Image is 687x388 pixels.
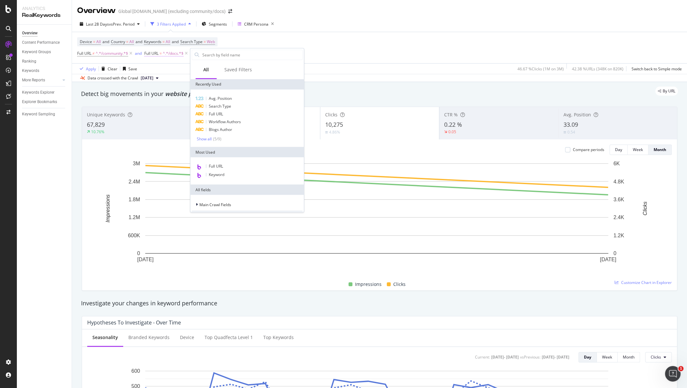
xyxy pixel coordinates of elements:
[209,127,232,132] span: Blogs Author
[111,39,125,44] span: Country
[118,8,226,15] div: Global [DOMAIN_NAME] (excluding community/docs)
[520,354,540,360] div: vs Previous :
[202,50,302,60] input: Search by field name
[628,145,648,155] button: Week
[444,121,462,128] span: 0.22 %
[133,161,140,166] text: 3M
[86,66,96,72] div: Apply
[517,66,564,72] div: 46.67 % Clicks ( 1M on 3M )
[572,66,623,72] div: 42.38 % URLs ( 348K on 820K )
[162,39,165,44] span: =
[22,58,67,65] a: Ranking
[325,112,338,118] span: Clicks
[613,161,620,166] text: 6K
[96,37,101,46] span: All
[138,74,161,82] button: [DATE]
[190,184,304,195] div: All fields
[22,111,55,118] div: Keyword Sampling
[192,210,302,221] div: URLs
[22,12,66,19] div: RealKeywords
[77,5,116,16] div: Overview
[128,179,140,184] text: 2.4M
[648,145,672,155] button: Month
[563,131,566,133] img: Equal
[444,112,458,118] span: CTR %
[228,9,232,14] div: arrow-right-arrow-left
[613,197,624,202] text: 3.6K
[618,352,640,362] button: Month
[87,112,125,118] span: Unique Keywords
[87,121,105,128] span: 67,829
[128,334,170,341] div: Branded Keywords
[209,103,231,109] span: Search Type
[205,334,253,341] div: Top quadfecta Level 1
[190,79,304,89] div: Recently Used
[22,58,36,65] div: Ranking
[573,147,604,152] div: Compare periods
[120,64,137,74] button: Save
[209,111,223,117] span: Full URL
[160,51,162,56] span: =
[81,299,678,308] div: Investigate your changes in keyword performance
[172,39,179,44] span: and
[22,5,66,12] div: Analytics
[209,163,223,169] span: Full URL
[600,257,616,262] text: [DATE]
[542,354,569,360] div: [DATE] - [DATE]
[642,202,648,216] text: Clicks
[22,99,67,105] a: Explorer Bookmarks
[128,215,140,220] text: 1.2M
[621,280,672,285] span: Customize Chart in Explorer
[77,64,96,74] button: Apply
[204,39,206,44] span: =
[610,145,628,155] button: Day
[190,147,304,157] div: Most Used
[629,64,682,74] button: Switch back to Simple mode
[613,233,624,238] text: 1.2K
[645,352,672,362] button: Clicks
[209,172,224,177] span: Keyword
[77,19,142,29] button: Last 28 DaysvsPrev. Period
[137,257,153,262] text: [DATE]
[22,49,67,55] a: Keyword Groups
[209,21,227,27] span: Segments
[22,39,60,46] div: Content Performance
[148,19,194,29] button: 3 Filters Applied
[129,37,134,46] span: All
[224,66,252,73] div: Saved Filters
[92,51,95,56] span: ≠
[613,251,616,256] text: 0
[633,147,643,152] div: Week
[180,334,194,341] div: Device
[632,66,682,72] div: Switch back to Simple mode
[623,354,634,360] div: Month
[212,136,221,142] div: ( 5 / 9 )
[22,89,54,96] div: Keywords Explorer
[135,50,142,56] button: and
[77,51,91,56] span: Full URL
[88,75,138,81] div: Data crossed with the Crawl
[137,251,140,256] text: 0
[91,129,104,135] div: 10.76%
[22,39,67,46] a: Content Performance
[92,334,118,341] div: Seasonality
[563,112,591,118] span: Avg. Position
[203,66,209,73] div: All
[263,334,294,341] div: Top Keywords
[189,50,215,57] button: Add Filter
[87,160,666,273] svg: A chart.
[86,21,109,27] span: Last 28 Days
[615,147,622,152] div: Day
[197,137,212,141] div: Show all
[22,77,45,84] div: More Reports
[22,77,61,84] a: More Reports
[144,39,161,44] span: Keywords
[93,39,95,44] span: =
[108,66,117,72] div: Clear
[22,99,57,105] div: Explorer Bookmarks
[207,37,215,46] span: Web
[180,39,203,44] span: Search Type
[393,280,406,288] span: Clicks
[613,215,624,220] text: 2.4K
